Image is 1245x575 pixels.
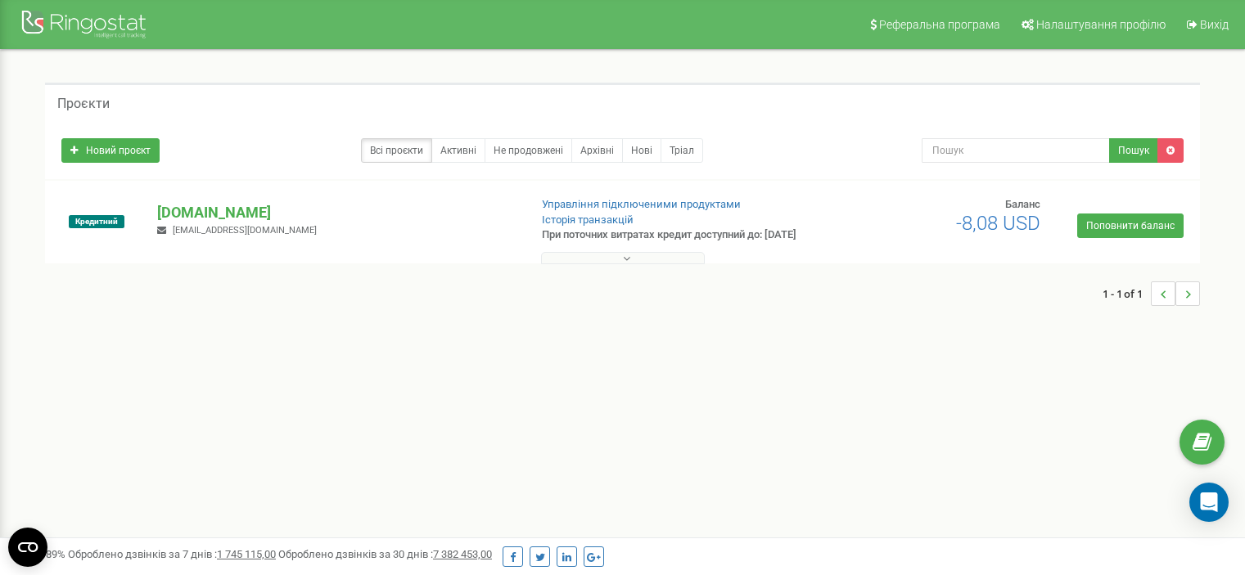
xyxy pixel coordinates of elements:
h5: Проєкти [57,97,110,111]
button: Open CMP widget [8,528,47,567]
nav: ... [1103,265,1200,322]
a: Нові [622,138,661,163]
span: -8,08 USD [956,212,1040,235]
a: Управління підключеними продуктами [542,198,741,210]
a: Архівні [571,138,623,163]
span: [EMAIL_ADDRESS][DOMAIN_NAME] [173,225,317,236]
a: Поповнити баланс [1077,213,1184,238]
a: Історія транзакцій [542,213,634,226]
input: Пошук [922,138,1110,163]
p: [DOMAIN_NAME] [157,202,515,223]
span: 1 - 1 of 1 [1103,281,1151,306]
p: При поточних витратах кредит доступний до: [DATE] [542,227,804,243]
span: Оброблено дзвінків за 30 днів : [278,548,492,560]
u: 7 382 453,00 [433,548,492,560]
span: Налаштування профілю [1036,18,1166,31]
a: Всі проєкти [361,138,432,163]
span: Реферальна програма [879,18,1000,31]
u: 1 745 115,00 [217,548,276,560]
span: Кредитний [69,215,124,228]
a: Активні [431,138,485,163]
span: Вихід [1200,18,1229,31]
a: Новий проєкт [61,138,160,163]
div: Open Intercom Messenger [1189,483,1229,522]
button: Пошук [1109,138,1158,163]
a: Не продовжені [485,138,572,163]
span: Оброблено дзвінків за 7 днів : [68,548,276,560]
span: Баланс [1005,198,1040,210]
a: Тріал [661,138,703,163]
